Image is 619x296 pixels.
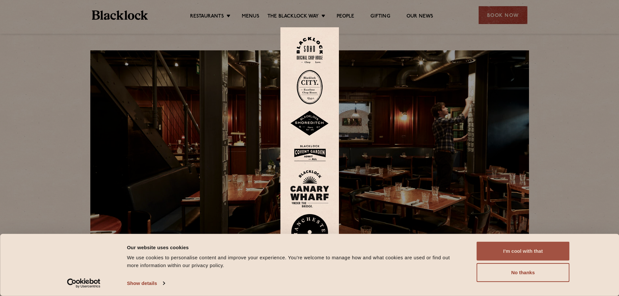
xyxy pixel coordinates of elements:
[55,278,112,288] a: Usercentrics Cookiebot - opens in a new window
[477,263,570,282] button: No thanks
[127,254,462,269] div: We use cookies to personalise content and improve your experience. You're welcome to manage how a...
[290,214,329,259] img: BL_Manchester_Logo-bleed.png
[297,70,323,104] img: City-stamp-default.svg
[290,170,329,208] img: BL_CW_Logo_Website.svg
[297,37,323,63] img: Soho-stamp-default.svg
[290,143,329,164] img: BLA_1470_CoventGarden_Website_Solid.svg
[477,242,570,261] button: I'm cool with that
[290,111,329,136] img: Shoreditch-stamp-v2-default.svg
[127,278,165,288] a: Show details
[127,243,462,251] div: Our website uses cookies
